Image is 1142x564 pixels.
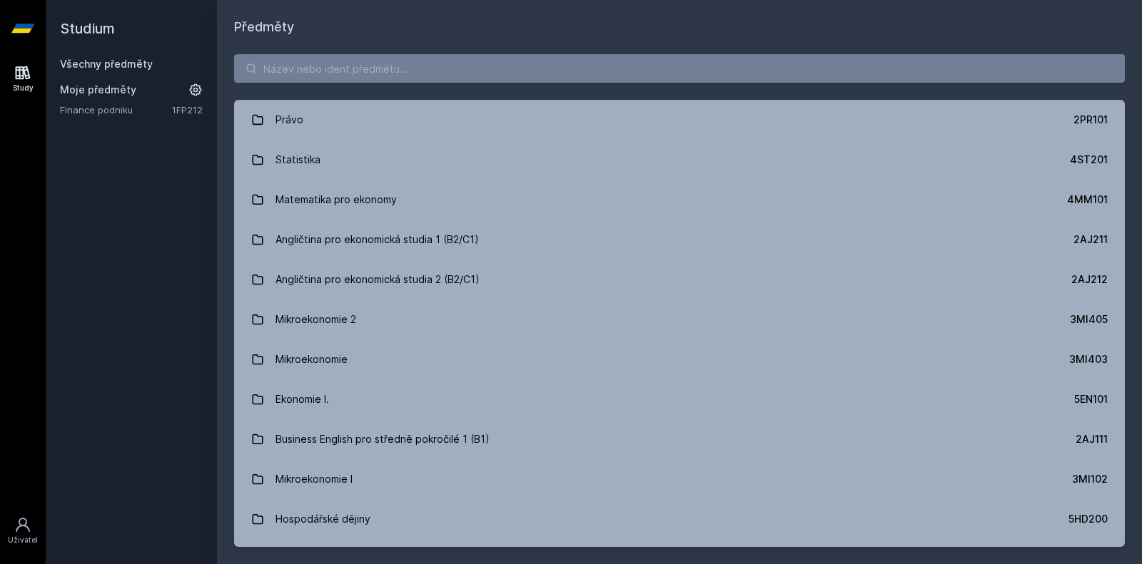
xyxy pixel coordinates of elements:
[1069,352,1108,366] div: 3MI403
[13,83,34,93] div: Study
[276,345,348,374] div: Mikroekonomie
[172,104,203,116] a: 1FP212
[60,103,172,117] a: Finance podniku
[60,83,136,97] span: Moje předměty
[276,505,370,533] div: Hospodářské dějiny
[276,185,397,214] div: Matematika pro ekonomy
[1071,272,1108,287] div: 2AJ212
[234,220,1125,260] a: Angličtina pro ekonomická studia 1 (B2/C1) 2AJ211
[276,465,353,493] div: Mikroekonomie I
[1072,472,1108,486] div: 3MI102
[8,535,38,545] div: Uživatel
[1070,312,1108,327] div: 3MI405
[1074,392,1108,406] div: 5EN101
[60,58,153,70] a: Všechny předměty
[234,339,1125,379] a: Mikroekonomie 3MI403
[1073,232,1108,247] div: 2AJ211
[276,106,303,134] div: Právo
[234,459,1125,499] a: Mikroekonomie I 3MI102
[1067,193,1108,207] div: 4MM101
[1070,153,1108,167] div: 4ST201
[276,425,490,453] div: Business English pro středně pokročilé 1 (B1)
[1068,512,1108,526] div: 5HD200
[276,145,320,174] div: Statistika
[234,180,1125,220] a: Matematika pro ekonomy 4MM101
[276,265,480,294] div: Angličtina pro ekonomická studia 2 (B2/C1)
[3,509,43,553] a: Uživatel
[276,385,329,414] div: Ekonomie I.
[234,379,1125,419] a: Ekonomie I. 5EN101
[234,499,1125,539] a: Hospodářské dějiny 5HD200
[1073,113,1108,127] div: 2PR101
[1076,432,1108,446] div: 2AJ111
[3,57,43,101] a: Study
[234,17,1125,37] h1: Předměty
[276,305,356,334] div: Mikroekonomie 2
[234,100,1125,140] a: Právo 2PR101
[234,140,1125,180] a: Statistika 4ST201
[234,299,1125,339] a: Mikroekonomie 2 3MI405
[234,260,1125,299] a: Angličtina pro ekonomická studia 2 (B2/C1) 2AJ212
[234,419,1125,459] a: Business English pro středně pokročilé 1 (B1) 2AJ111
[234,54,1125,83] input: Název nebo ident předmětu…
[276,225,479,254] div: Angličtina pro ekonomická studia 1 (B2/C1)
